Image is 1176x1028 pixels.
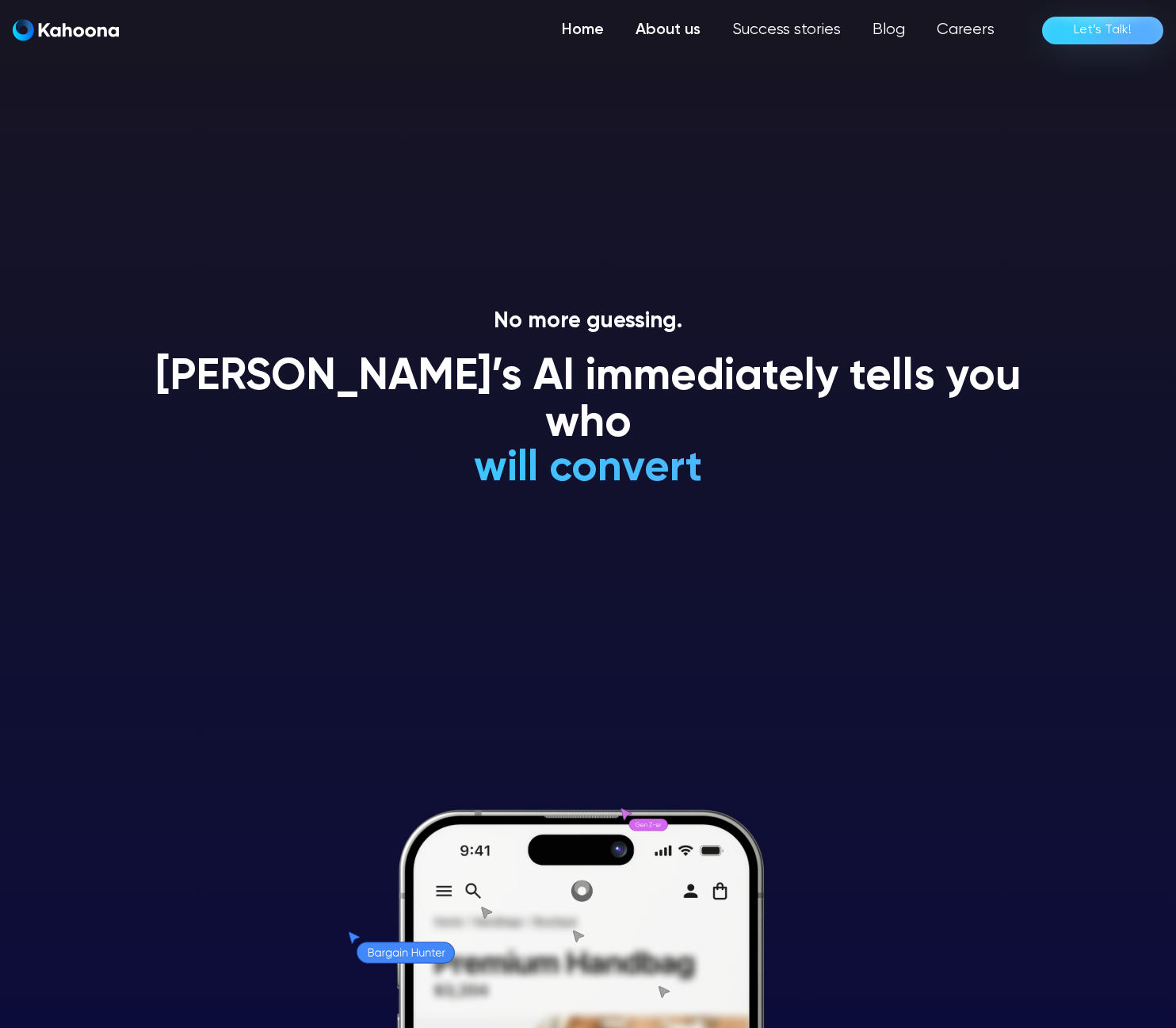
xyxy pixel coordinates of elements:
a: Blog [857,14,921,46]
a: Let’s Talk! [1042,17,1163,44]
a: Home [546,14,620,46]
h1: will convert [355,445,822,492]
p: No more guessing. [136,308,1040,335]
img: Kahoona logo white [13,19,119,41]
div: Let’s Talk! [1074,17,1132,43]
h1: [PERSON_NAME]’s AI immediately tells you who [136,354,1040,449]
a: Careers [921,14,1010,46]
a: Success stories [716,14,857,46]
a: home [13,19,119,42]
a: About us [620,14,716,46]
